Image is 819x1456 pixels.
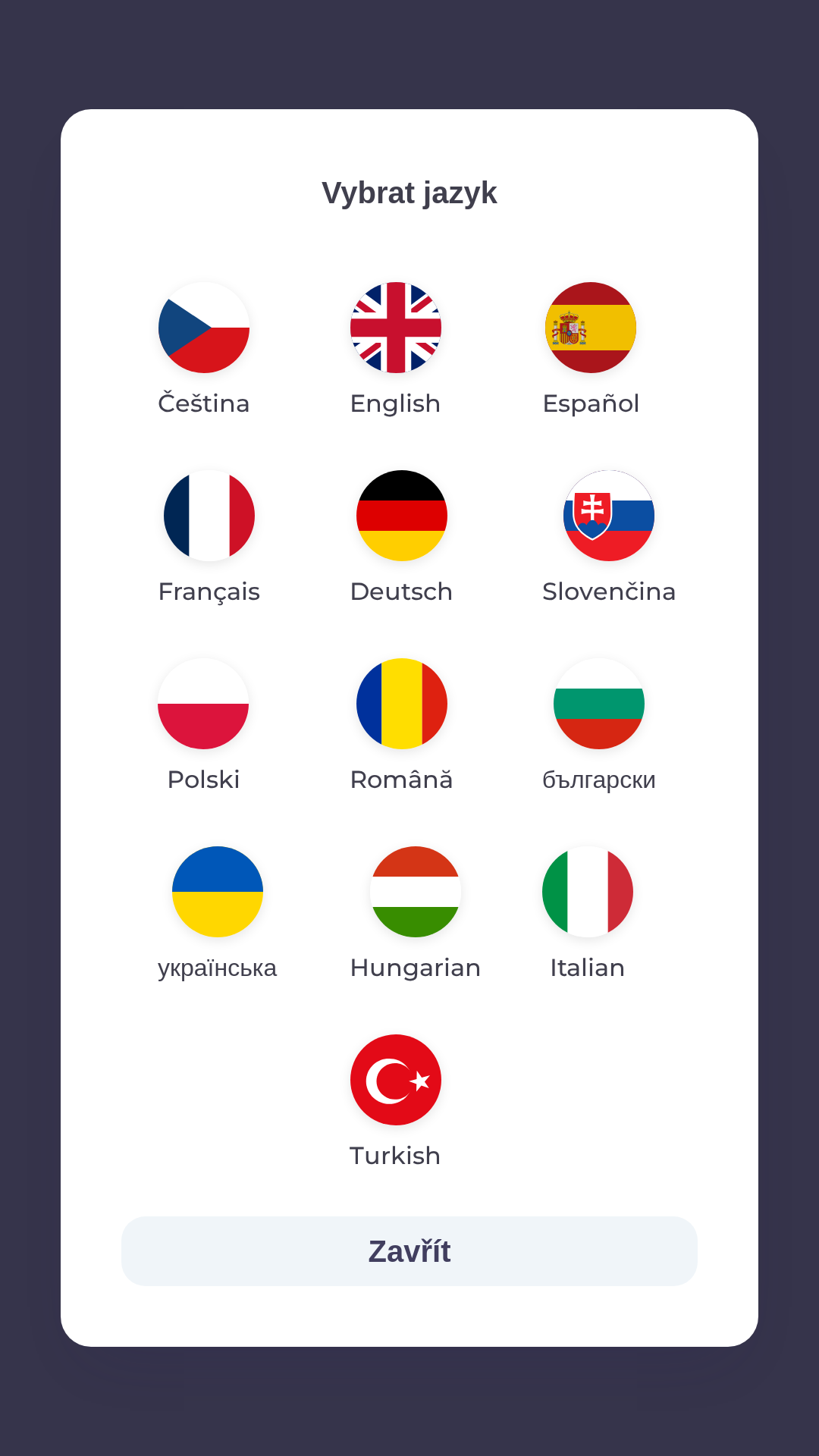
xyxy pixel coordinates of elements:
[121,834,313,998] button: українська
[158,949,277,986] p: українська
[121,1216,698,1286] button: Zavřít
[356,470,447,561] img: de flag
[313,270,478,434] button: English
[313,458,490,622] button: Deutsch
[563,470,654,561] img: sk flag
[172,846,263,937] img: uk flag
[164,470,255,561] img: fr flag
[350,1137,441,1174] p: Turkish
[506,458,713,622] button: Slovenčina
[542,573,676,610] p: Slovenčina
[350,385,441,422] p: English
[158,658,249,749] img: pl flag
[350,949,482,986] p: Hungarian
[121,170,698,215] p: Vybrat jazyk
[158,573,260,610] p: Français
[370,846,461,937] img: hu flag
[350,761,453,798] p: Română
[158,385,250,422] p: Čeština
[506,834,670,998] button: Italian
[121,270,287,434] button: Čeština
[542,761,656,798] p: български
[542,846,633,937] img: it flag
[554,658,645,749] img: bg flag
[313,834,518,998] button: Hungarian
[158,282,249,373] img: cs flag
[545,282,636,373] img: es flag
[121,458,297,622] button: Français
[506,646,692,810] button: български
[350,1034,441,1125] img: tr flag
[313,1022,478,1186] button: Turkish
[121,646,285,810] button: Polski
[550,949,626,986] p: Italian
[542,385,640,422] p: Español
[506,270,676,434] button: Español
[356,658,447,749] img: ro flag
[313,646,490,810] button: Română
[167,761,240,798] p: Polski
[350,282,441,373] img: en flag
[350,573,453,610] p: Deutsch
